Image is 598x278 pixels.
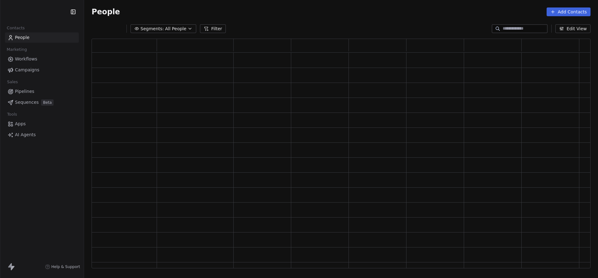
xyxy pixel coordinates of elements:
a: People [5,32,79,43]
span: Beta [41,99,54,106]
a: Help & Support [45,264,80,269]
span: Apps [15,121,26,127]
span: Segments: [140,26,164,32]
span: Marketing [4,45,30,54]
span: Pipelines [15,88,34,95]
button: Edit View [555,24,591,33]
a: Campaigns [5,65,79,75]
span: Campaigns [15,67,39,73]
span: Contacts [4,23,27,33]
a: Pipelines [5,86,79,97]
span: People [15,34,30,41]
a: AI Agents [5,130,79,140]
a: SequencesBeta [5,97,79,108]
a: Apps [5,119,79,129]
span: Workflows [15,56,37,62]
span: Tools [4,110,20,119]
button: Add Contacts [547,7,591,16]
a: Workflows [5,54,79,64]
span: Sequences [15,99,39,106]
span: AI Agents [15,132,36,138]
span: Sales [4,77,21,87]
button: Filter [200,24,226,33]
span: Help & Support [51,264,80,269]
span: All People [165,26,186,32]
span: People [92,7,120,17]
